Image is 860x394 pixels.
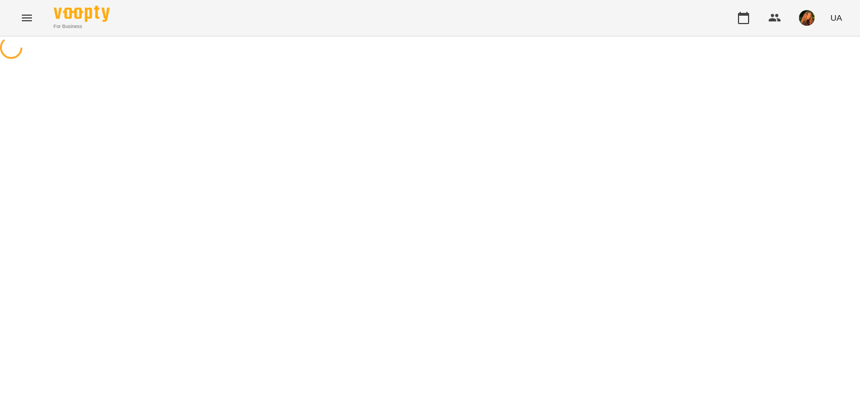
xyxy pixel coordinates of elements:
span: UA [830,12,842,24]
img: a7253ec6d19813cf74d78221198b3021.jpeg [799,10,815,26]
img: Voopty Logo [54,6,110,22]
button: Menu [13,4,40,31]
button: UA [826,7,847,28]
span: For Business [54,23,110,30]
